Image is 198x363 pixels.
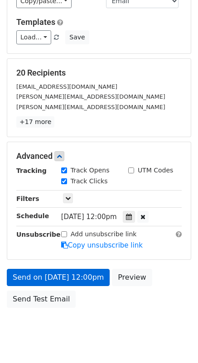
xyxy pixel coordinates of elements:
a: Load... [16,30,51,44]
button: Save [65,30,89,44]
a: Send on [DATE] 12:00pm [7,269,110,286]
small: [PERSON_NAME][EMAIL_ADDRESS][DOMAIN_NAME] [16,93,165,100]
span: [DATE] 12:00pm [61,213,117,221]
a: Send Test Email [7,291,76,308]
label: Track Clicks [71,177,108,186]
h5: 20 Recipients [16,68,182,78]
label: UTM Codes [138,166,173,175]
a: Preview [112,269,152,286]
a: +17 more [16,116,54,128]
strong: Unsubscribe [16,231,61,238]
iframe: Chat Widget [153,320,198,363]
small: [EMAIL_ADDRESS][DOMAIN_NAME] [16,83,117,90]
strong: Schedule [16,212,49,220]
small: [PERSON_NAME][EMAIL_ADDRESS][DOMAIN_NAME] [16,104,165,110]
label: Track Opens [71,166,110,175]
h5: Advanced [16,151,182,161]
strong: Filters [16,195,39,202]
a: Copy unsubscribe link [61,241,143,249]
label: Add unsubscribe link [71,229,137,239]
a: Templates [16,17,55,27]
strong: Tracking [16,167,47,174]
